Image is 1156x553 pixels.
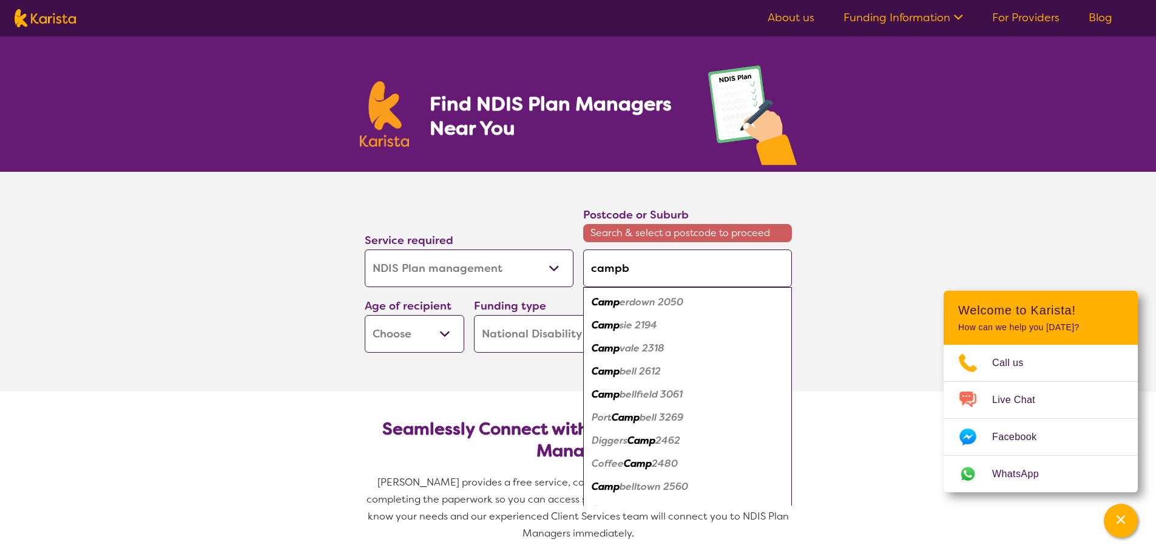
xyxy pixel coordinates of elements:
em: bell 3269 [640,411,683,424]
em: Port [592,411,612,424]
em: Camp [592,388,620,401]
a: Web link opens in a new tab. [944,456,1138,492]
div: Campsie 2194 [589,314,786,337]
h2: Welcome to Karista! [958,303,1123,317]
label: Age of recipient [365,299,451,313]
div: Campbellfield 3061 [589,383,786,406]
label: Funding type [474,299,546,313]
em: Camp [592,342,620,355]
em: [GEOGRAPHIC_DATA] 2560 [620,503,750,516]
em: erdown 2050 [620,296,683,308]
div: Coffee Camp 2480 [589,452,786,475]
em: bell 2612 [620,365,661,378]
a: Funding Information [843,10,963,25]
span: Facebook [992,428,1051,446]
em: Camp [627,434,655,447]
em: Camp [592,480,620,493]
input: Type [583,249,792,287]
a: About us [768,10,814,25]
span: [PERSON_NAME] provides a free service, connecting you to NDIS Plan Managers and completing the pa... [367,476,792,540]
em: 2462 [655,434,680,447]
em: Camp [592,319,620,331]
div: Camperdown 2050 [589,291,786,314]
a: For Providers [992,10,1060,25]
span: WhatsApp [992,465,1053,483]
em: belltown 2560 [620,480,688,493]
em: bellfield 3061 [620,388,683,401]
p: How can we help you [DATE]? [958,322,1123,333]
span: Live Chat [992,391,1050,409]
h2: Seamlessly Connect with NDIS-Registered Plan Managers [374,418,782,462]
div: Campbell 2612 [589,360,786,383]
em: 2480 [652,457,678,470]
button: Channel Menu [1104,504,1138,538]
img: Karista logo [360,81,410,147]
img: Karista logo [15,9,76,27]
ul: Choose channel [944,345,1138,492]
em: Camp [624,457,652,470]
em: Camp [592,296,620,308]
a: Blog [1089,10,1112,25]
label: Service required [365,233,453,248]
em: vale 2318 [620,342,664,355]
span: Search & select a postcode to proceed [583,224,792,242]
em: Camp [592,503,620,516]
label: Postcode or Suburb [583,208,689,222]
em: Camp [612,411,640,424]
div: Diggers Camp 2462 [589,429,786,452]
em: Coffee [592,457,624,470]
em: Diggers [592,434,627,447]
em: Camp [592,365,620,378]
em: sie 2194 [620,319,657,331]
h1: Find NDIS Plan Managers Near You [430,92,683,140]
div: Campbelltown 2560 [589,475,786,498]
div: Channel Menu [944,291,1138,492]
div: Port Campbell 3269 [589,406,786,429]
div: Campvale 2318 [589,337,786,360]
span: Call us [992,354,1038,372]
img: plan-management [708,66,797,172]
div: Campbelltown North 2560 [589,498,786,521]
